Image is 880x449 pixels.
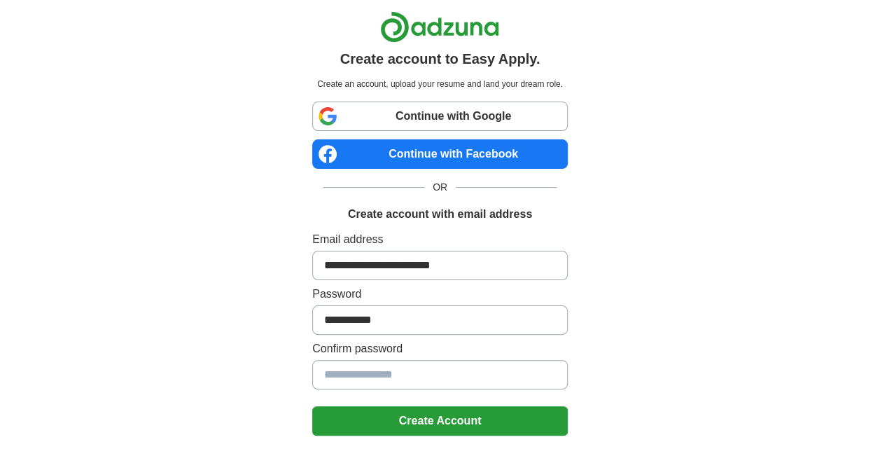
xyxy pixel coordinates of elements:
[380,11,499,43] img: Adzuna logo
[312,340,568,357] label: Confirm password
[312,139,568,169] a: Continue with Facebook
[424,180,456,195] span: OR
[312,286,568,303] label: Password
[348,206,532,223] h1: Create account with email address
[340,48,540,69] h1: Create account to Easy Apply.
[315,78,565,90] p: Create an account, upload your resume and land your dream role.
[312,231,568,248] label: Email address
[312,102,568,131] a: Continue with Google
[312,406,568,436] button: Create Account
